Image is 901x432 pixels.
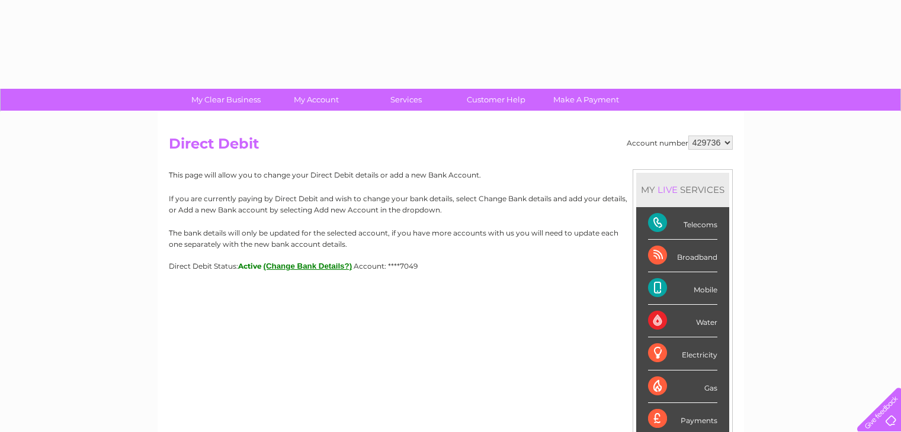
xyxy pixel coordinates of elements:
[648,240,717,272] div: Broadband
[627,136,733,150] div: Account number
[537,89,635,111] a: Make A Payment
[177,89,275,111] a: My Clear Business
[648,272,717,305] div: Mobile
[169,262,733,270] div: Direct Debit Status:
[447,89,545,111] a: Customer Help
[357,89,455,111] a: Services
[636,173,729,207] div: MY SERVICES
[169,136,733,158] h2: Direct Debit
[648,305,717,337] div: Water
[238,262,262,270] span: Active
[169,227,733,250] p: The bank details will only be updated for the selected account, if you have more accounts with us...
[169,193,733,215] p: If you are currently paying by Direct Debit and wish to change your bank details, select Change B...
[648,207,717,240] div: Telecoms
[267,89,365,111] a: My Account
[648,337,717,370] div: Electricity
[169,169,733,180] p: This page will allow you to change your Direct Debit details or add a new Bank Account.
[655,184,680,195] div: LIVE
[264,262,352,270] button: (Change Bank Details?)
[648,370,717,403] div: Gas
